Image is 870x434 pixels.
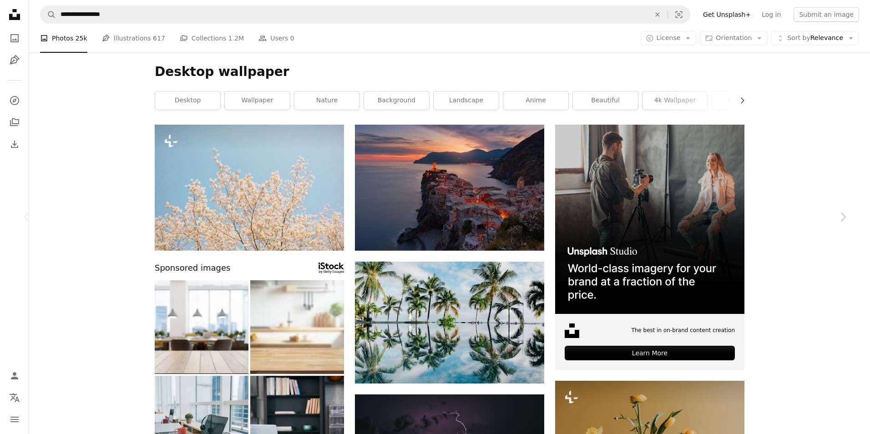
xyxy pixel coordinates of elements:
[716,34,752,41] span: Orientation
[631,327,735,334] span: The best in on-brand content creation
[503,91,568,110] a: anime
[555,125,744,370] a: The best in on-brand content creationLearn More
[290,33,294,43] span: 0
[250,280,344,374] img: Empty table front kitchen blurred background.
[40,6,56,23] button: Search Unsplash
[700,31,768,45] button: Orientation
[155,64,744,80] h1: Desktop wallpaper
[5,113,24,131] a: Collections
[5,389,24,407] button: Language
[155,125,344,251] img: a tree with white flowers against a blue sky
[698,7,756,22] a: Get Unsplash+
[5,367,24,385] a: Log in / Sign up
[5,410,24,429] button: Menu
[642,91,708,110] a: 4k wallpaper
[647,6,668,23] button: Clear
[565,323,579,338] img: file-1631678316303-ed18b8b5cb9cimage
[364,91,429,110] a: background
[40,5,690,24] form: Find visuals sitewide
[294,91,359,110] a: nature
[102,24,165,53] a: Illustrations 617
[228,33,244,43] span: 1.2M
[355,318,544,326] a: water reflection of coconut palm trees
[787,34,843,43] span: Relevance
[155,183,344,192] a: a tree with white flowers against a blue sky
[5,91,24,110] a: Explore
[180,24,244,53] a: Collections 1.2M
[657,34,681,41] span: License
[258,24,294,53] a: Users 0
[5,29,24,47] a: Photos
[225,91,290,110] a: wallpaper
[734,91,744,110] button: scroll list to the right
[155,91,220,110] a: desktop
[668,6,690,23] button: Visual search
[555,125,744,314] img: file-1715651741414-859baba4300dimage
[355,183,544,192] a: aerial view of village on mountain cliff during orange sunset
[771,31,859,45] button: Sort byRelevance
[573,91,638,110] a: beautiful
[355,125,544,251] img: aerial view of village on mountain cliff during orange sunset
[712,91,777,110] a: inspiration
[787,34,810,41] span: Sort by
[641,31,697,45] button: License
[355,262,544,384] img: water reflection of coconut palm trees
[5,135,24,153] a: Download History
[434,91,499,110] a: landscape
[153,33,165,43] span: 617
[5,51,24,69] a: Illustrations
[155,262,230,275] span: Sponsored images
[155,280,248,374] img: Wood Empty Surface And Abstract Blur Meeting Room With Conference Table, Yellow Chairs And Plants.
[756,7,786,22] a: Log in
[794,7,859,22] button: Submit an image
[815,173,870,261] a: Next
[565,346,735,360] div: Learn More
